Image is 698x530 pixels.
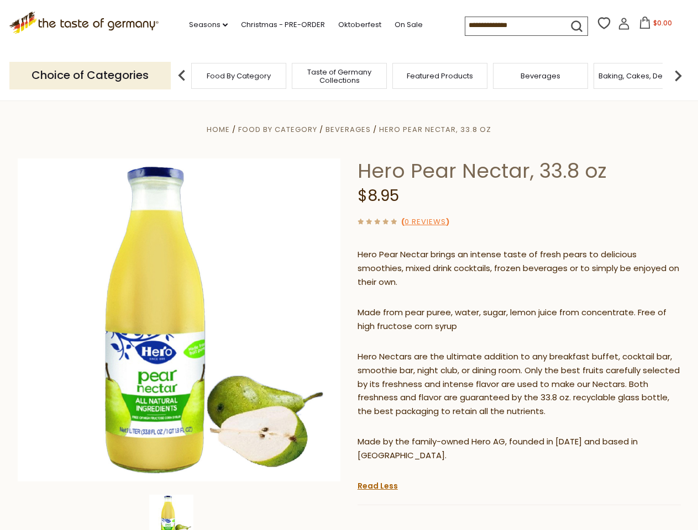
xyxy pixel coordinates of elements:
[632,17,679,33] button: $0.00
[207,72,271,80] a: Food By Category
[653,18,672,28] span: $0.00
[171,65,193,87] img: previous arrow
[358,480,398,491] a: Read Less
[241,19,325,31] a: Christmas - PRE-ORDER
[401,216,449,227] span: ( )
[189,19,228,31] a: Seasons
[358,350,681,419] p: Hero Nectars are the ultimate addition to any breakfast buffet, cocktail bar, smoothie bar, night...
[358,185,399,206] span: $8.95
[358,435,681,463] p: Made by the family-owned Hero AG, founded in [DATE] and based in [GEOGRAPHIC_DATA].
[405,216,446,228] a: 0 Reviews
[358,158,681,183] h1: Hero Pear Nectar, 33.8 oz
[521,72,560,80] a: Beverages
[238,124,317,135] a: Food By Category
[379,124,491,135] a: Hero Pear Nectar, 33.8 oz
[326,124,371,135] a: Beverages
[395,19,423,31] a: On Sale
[358,306,681,333] p: Made from pear puree, water, sugar, lemon juice from concentrate. Free of high fructose corn syrup​
[407,72,473,80] a: Featured Products
[667,65,689,87] img: next arrow
[358,248,681,289] p: Hero Pear Nectar brings an intense taste of fresh pears to delicious smoothies, mixed drink cockt...
[18,158,341,481] img: Hero Pear Nectar, 33.8 oz
[207,124,230,135] a: Home
[9,62,171,89] p: Choice of Categories
[338,19,381,31] a: Oktoberfest
[599,72,684,80] a: Baking, Cakes, Desserts
[295,68,384,84] a: Taste of Germany Collections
